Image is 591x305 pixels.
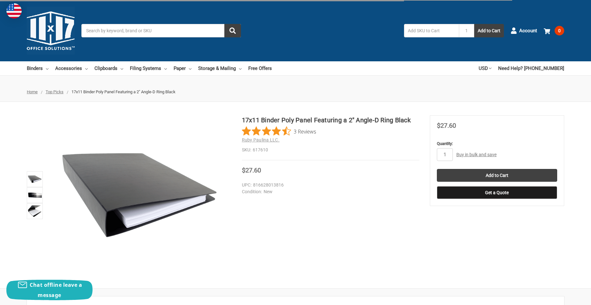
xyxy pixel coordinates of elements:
[28,204,42,218] img: 17”x11” Poly Binders (617610)
[242,188,416,195] dd: New
[242,147,419,153] dd: 617610
[242,166,261,174] span: $27.60
[555,26,564,35] span: 0
[294,126,316,136] span: 3 Reviews
[71,89,176,94] span: 17x11 Binder Poly Panel Featuring a 2" Angle-D Ring Black
[248,61,272,75] a: Free Offers
[242,115,419,125] h1: 17x11 Binder Poly Panel Featuring a 2" Angle-D Ring Black
[474,24,504,37] button: Add to Cart
[28,172,42,186] img: 17x11 Binder Poly Panel Featuring a 2" Angle-D Ring Black
[6,280,93,300] button: Chat offline leave a message
[46,89,64,94] a: Top Picks
[94,61,123,75] a: Clipboards
[544,22,564,39] a: 0
[242,182,251,188] dt: UPC:
[456,152,497,157] a: Buy in bulk and save
[242,126,316,136] button: Rated 4.3 out of 5 stars from 3 reviews. Jump to reviews.
[437,186,557,199] button: Get a Quote
[55,61,88,75] a: Accessories
[27,89,38,94] a: Home
[6,3,22,19] img: duty and tax information for United States
[242,188,262,195] dt: Condition:
[511,22,537,39] a: Account
[242,147,251,153] dt: SKU:
[437,122,456,129] span: $27.60
[242,182,416,188] dd: 816628013816
[60,115,219,275] img: 17x11 Binder Poly Panel Featuring a 2" Angle-D Ring Black
[30,281,82,299] span: Chat offline leave a message
[404,24,459,37] input: Add SKU to Cart
[28,188,42,202] img: 17x11 Binder Poly Panel Featuring a 2" Angle-D Ring Black
[437,169,557,182] input: Add to Cart
[81,24,241,37] input: Search by keyword, brand or SKU
[27,61,49,75] a: Binders
[519,27,537,34] span: Account
[130,61,167,75] a: Filing Systems
[27,7,75,55] img: 11x17.com
[242,137,280,142] a: Ruby Paulina LLC.
[198,61,242,75] a: Storage & Mailing
[498,61,564,75] a: Need Help? [PHONE_NUMBER]
[479,61,491,75] a: USD
[437,141,557,147] label: Quantity:
[174,61,191,75] a: Paper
